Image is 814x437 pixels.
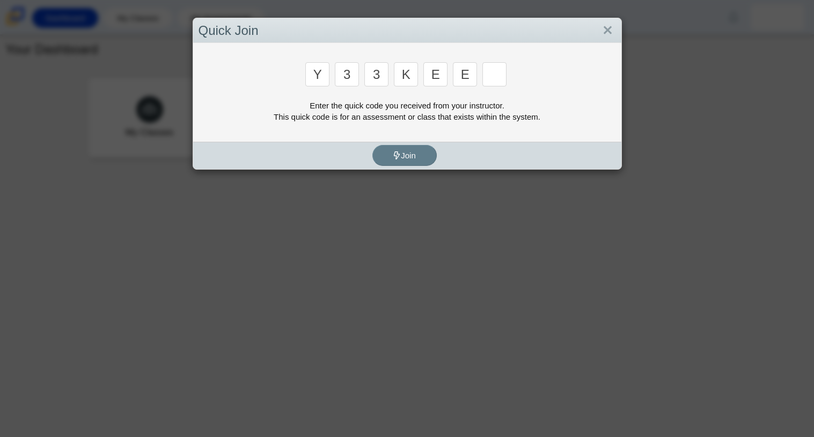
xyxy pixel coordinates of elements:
div: Quick Join [193,18,621,43]
input: Enter Access Code Digit 7 [482,62,507,86]
span: Join [393,151,416,160]
input: Enter Access Code Digit 5 [423,62,448,86]
a: Close [599,21,616,40]
input: Enter Access Code Digit 2 [335,62,359,86]
input: Enter Access Code Digit 6 [453,62,477,86]
button: Join [372,145,437,166]
input: Enter Access Code Digit 3 [364,62,388,86]
div: Enter the quick code you received from your instructor. This quick code is for an assessment or c... [199,100,616,122]
input: Enter Access Code Digit 1 [305,62,329,86]
input: Enter Access Code Digit 4 [394,62,418,86]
